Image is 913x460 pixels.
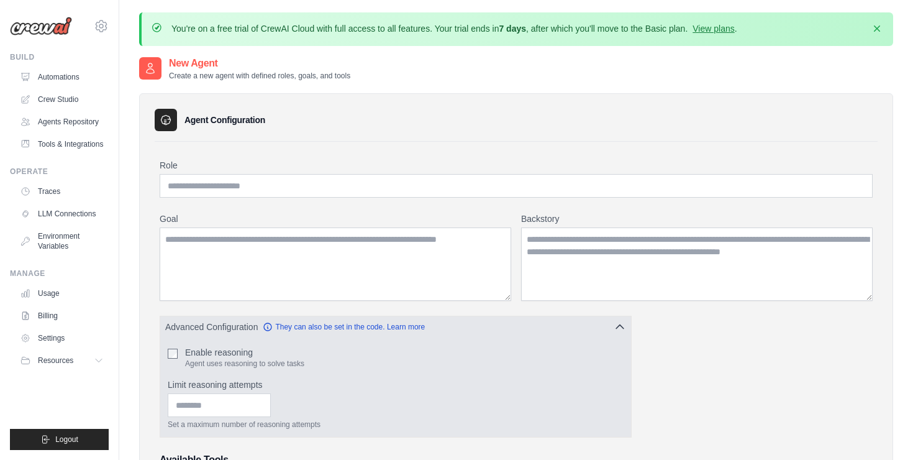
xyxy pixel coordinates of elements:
[55,435,78,444] span: Logout
[693,24,734,34] a: View plans
[15,90,109,109] a: Crew Studio
[15,112,109,132] a: Agents Repository
[15,182,109,201] a: Traces
[185,359,304,369] p: Agent uses reasoning to solve tasks
[499,24,526,34] strong: 7 days
[165,321,258,333] span: Advanced Configuration
[184,114,265,126] h3: Agent Configuration
[10,52,109,62] div: Build
[15,226,109,256] a: Environment Variables
[521,213,873,225] label: Backstory
[185,346,304,359] label: Enable reasoning
[15,306,109,326] a: Billing
[171,22,737,35] p: You're on a free trial of CrewAI Cloud with full access to all features. Your trial ends in , aft...
[15,134,109,154] a: Tools & Integrations
[168,420,624,430] p: Set a maximum number of reasoning attempts
[10,429,109,450] button: Logout
[263,322,425,332] a: They can also be set in the code. Learn more
[168,379,624,391] label: Limit reasoning attempts
[160,213,511,225] label: Goal
[160,159,873,172] label: Role
[38,356,73,366] span: Resources
[169,71,350,81] p: Create a new agent with defined roles, goals, and tools
[15,351,109,370] button: Resources
[10,167,109,177] div: Operate
[15,67,109,87] a: Automations
[169,56,350,71] h2: New Agent
[10,269,109,278] div: Manage
[160,316,631,338] button: Advanced Configuration They can also be set in the code. Learn more
[15,328,109,348] a: Settings
[15,283,109,303] a: Usage
[15,204,109,224] a: LLM Connections
[10,17,72,35] img: Logo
